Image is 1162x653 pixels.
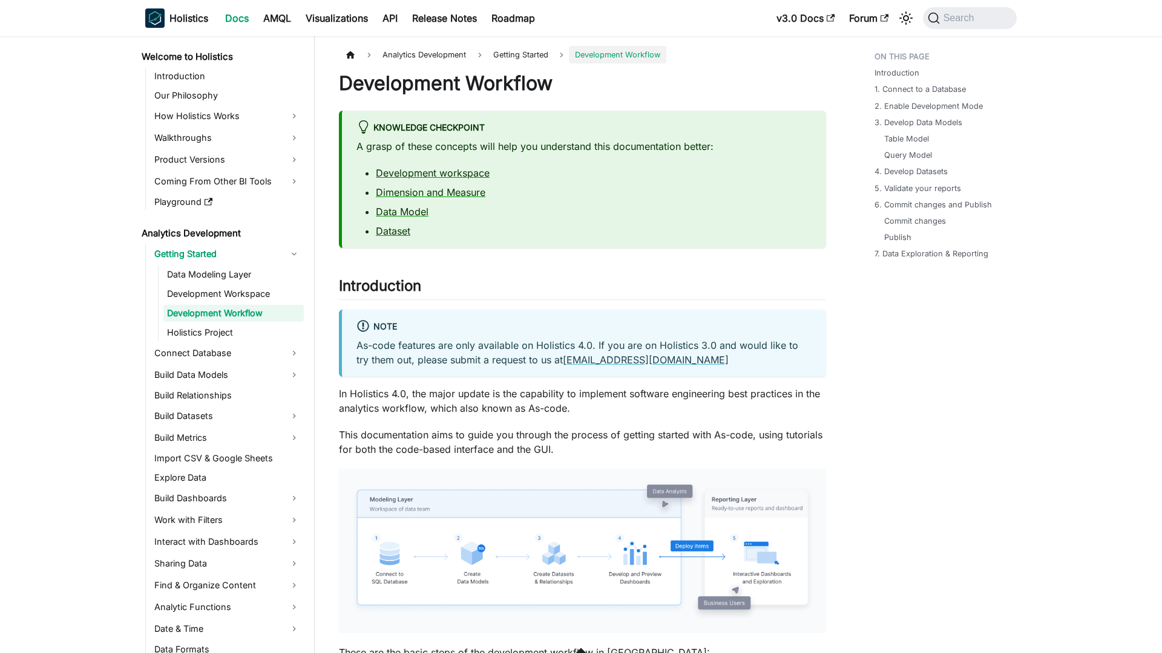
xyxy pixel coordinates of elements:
a: Commit changes [884,215,946,227]
a: Analytics Development [138,225,304,242]
div: Note [356,319,812,335]
a: AMQL [256,8,298,28]
a: Build Datasets [151,406,304,426]
a: Explore Data [151,469,304,486]
a: Publish [884,232,911,243]
a: Connect Database [151,343,304,363]
a: Work with Filters [151,510,304,530]
a: 3. Develop Data Models [875,117,962,128]
a: [EMAIL_ADDRESS][DOMAIN_NAME] [563,354,729,366]
span: Analytics Development [376,46,472,63]
a: Dataset [376,225,410,237]
a: Development workspace [376,167,490,179]
a: Data Modeling Layer [163,266,304,283]
a: Home page [339,46,362,63]
a: 5. Validate your reports [875,183,961,194]
a: Build Dashboards [151,489,304,508]
a: Query Model [884,149,932,161]
a: Sharing Data [151,554,304,573]
a: v3.0 Docs [769,8,842,28]
p: A grasp of these concepts will help you understand this documentation better: [356,139,812,154]
a: Visualizations [298,8,375,28]
a: API [375,8,405,28]
a: Release Notes [405,8,484,28]
a: 6. Commit changes and Publish [875,199,992,210]
a: Coming From Other BI Tools [151,172,304,191]
a: Dimension and Measure [376,186,485,198]
p: This documentation aims to guide you through the process of getting started with As-code, using t... [339,427,826,456]
a: Walkthroughs [151,128,304,148]
button: Switch between dark and light mode (currently system mode) [896,8,916,28]
nav: Docs sidebar [133,36,315,653]
p: As-code features are only available on Holistics 4.0. If you are on Holistics 3.0 and would like ... [356,338,812,367]
span: Search [940,13,982,24]
a: Product Versions [151,150,304,169]
a: How Holistics Works [151,106,304,126]
span: Getting Started [487,46,554,63]
a: Date & Time [151,619,304,638]
a: Introduction [875,67,919,79]
img: Workflow Diagram [351,481,814,621]
a: Import CSV & Google Sheets [151,450,304,467]
a: Playground [151,193,304,210]
a: Holistics Project [163,324,304,341]
h1: Development Workflow [339,71,826,96]
a: Getting Started [151,244,304,264]
span: Development Workflow [569,46,666,63]
nav: Breadcrumbs [339,46,826,63]
a: Docs [218,8,256,28]
a: Data Model [376,206,428,218]
a: Roadmap [484,8,542,28]
a: Analytic Functions [151,597,304,617]
a: Forum [842,8,896,28]
a: Our Philosophy [151,87,304,104]
button: Search (Command+K) [923,7,1017,29]
img: Holistics [145,8,165,28]
b: Holistics [169,11,208,25]
a: Development Workspace [163,285,304,302]
a: Welcome to Holistics [138,48,304,65]
div: Knowledge Checkpoint [356,120,812,136]
a: 2. Enable Development Mode [875,100,983,112]
a: Build Relationships [151,387,304,404]
a: Find & Organize Content [151,576,304,595]
a: Introduction [151,68,304,85]
a: 1. Connect to a Database [875,83,966,95]
a: HolisticsHolisticsHolistics [145,8,208,28]
a: Build Data Models [151,365,304,385]
a: Table Model [884,133,929,145]
p: In Holistics 4.0, the major update is the capability to implement software engineering best pract... [339,386,826,415]
a: 4. Develop Datasets [875,166,948,177]
a: Build Metrics [151,428,304,447]
a: 7. Data Exploration & Reporting [875,248,988,259]
a: Interact with Dashboards [151,532,304,551]
a: Development Workflow [163,305,304,322]
h2: Introduction [339,277,826,300]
